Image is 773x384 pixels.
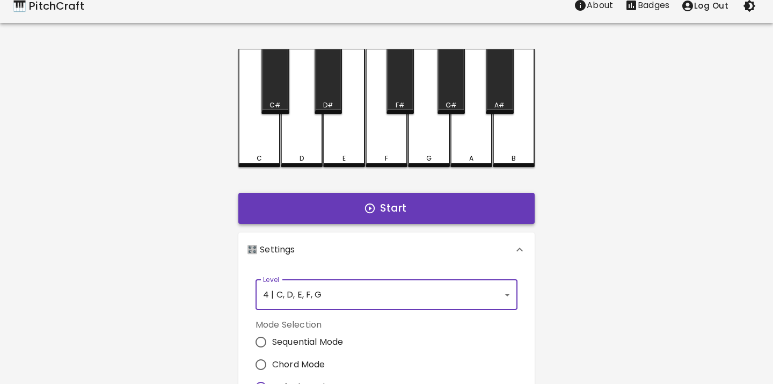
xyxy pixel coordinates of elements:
[256,318,352,331] label: Mode Selection
[446,100,457,110] div: G#
[272,336,343,349] span: Sequential Mode
[396,100,405,110] div: F#
[269,100,281,110] div: C#
[238,233,535,267] div: 🎛️ Settings
[426,154,432,163] div: G
[385,154,388,163] div: F
[238,193,535,224] button: Start
[323,100,333,110] div: D#
[263,275,280,284] label: Level
[272,358,325,371] span: Chord Mode
[494,100,505,110] div: A#
[247,243,295,256] p: 🎛️ Settings
[469,154,473,163] div: A
[256,280,517,310] div: 4 | C, D, E, F, G
[342,154,346,163] div: E
[257,154,262,163] div: C
[300,154,304,163] div: D
[512,154,516,163] div: B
